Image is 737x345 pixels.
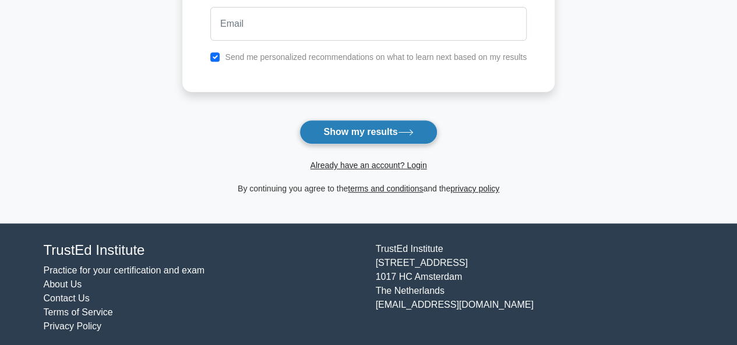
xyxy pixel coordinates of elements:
[450,184,499,193] a: privacy policy
[175,182,562,195] div: By continuing you agree to the and the
[348,184,423,193] a: terms and conditions
[299,120,437,144] button: Show my results
[44,265,205,275] a: Practice for your certification and exam
[44,321,102,331] a: Privacy Policy
[44,293,90,303] a: Contact Us
[44,307,113,317] a: Terms of Service
[225,52,527,62] label: Send me personalized recommendations on what to learn next based on my results
[44,242,362,259] h4: TrustEd Institute
[210,7,527,41] input: Email
[369,242,701,333] div: TrustEd Institute [STREET_ADDRESS] 1017 HC Amsterdam The Netherlands [EMAIL_ADDRESS][DOMAIN_NAME]
[44,279,82,289] a: About Us
[310,161,426,170] a: Already have an account? Login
